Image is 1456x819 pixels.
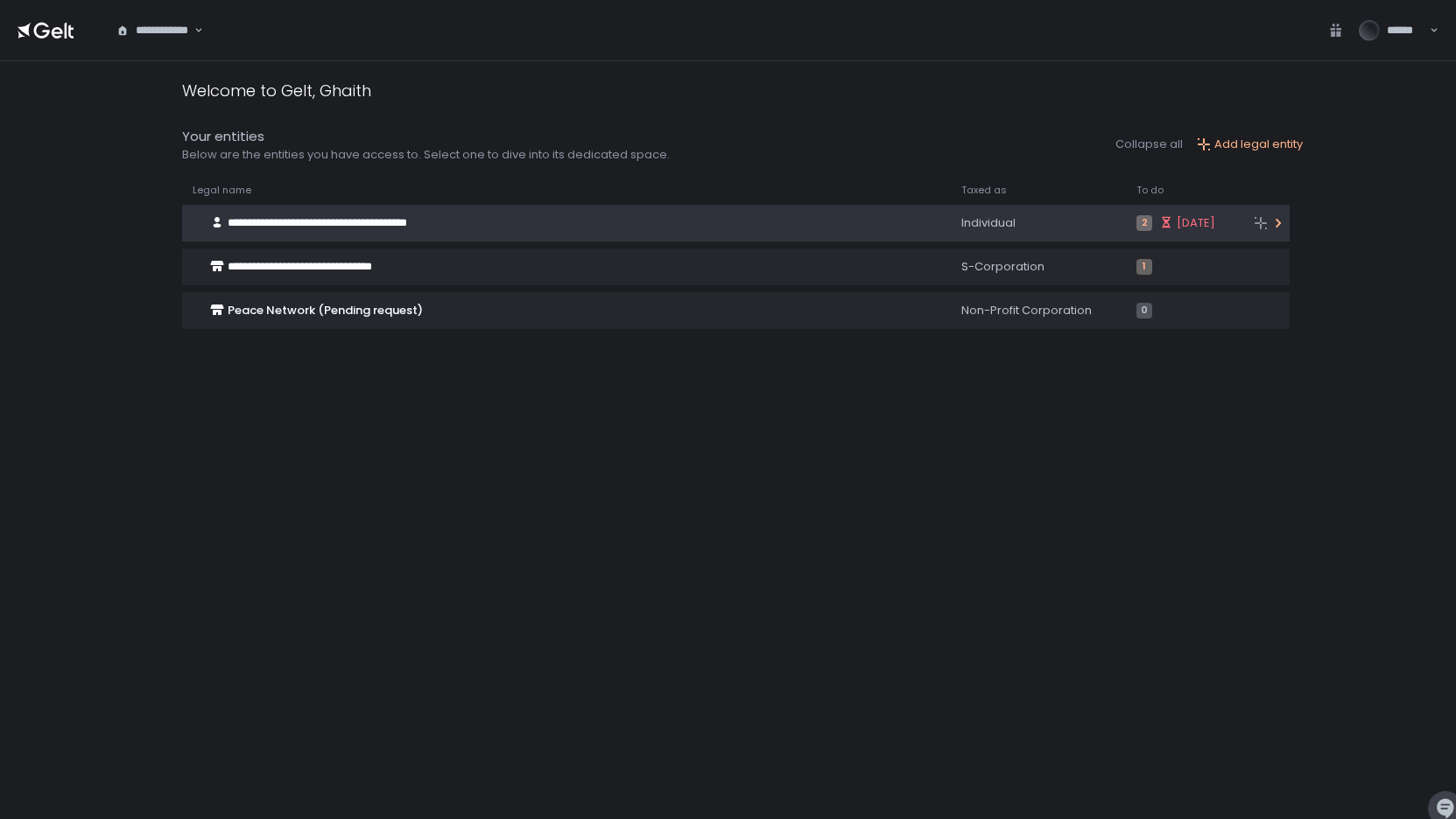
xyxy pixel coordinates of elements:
[1197,136,1303,152] button: Add legal entity
[228,302,423,318] span: Peace Network (Pending request)
[1136,184,1164,197] span: To do
[105,11,203,50] div: Search for option
[1136,215,1152,231] span: 2
[961,259,1115,275] div: S-Corporation
[961,184,1007,197] span: Taxed as
[193,184,251,197] span: Legal name
[1115,136,1183,152] button: Collapse all
[1177,215,1215,231] span: [DATE]
[961,303,1115,318] div: Non-Profit Corporation
[182,127,670,147] div: Your entities
[961,215,1115,231] div: Individual
[1136,259,1152,275] span: 1
[1136,303,1152,318] span: 0
[182,79,371,102] div: Welcome to Gelt, Ghaith
[182,147,670,163] div: Below are the entities you have access to. Select one to dive into its dedicated space.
